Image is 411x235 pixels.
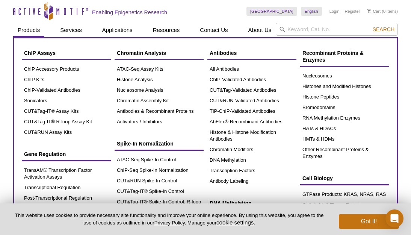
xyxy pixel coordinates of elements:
[24,50,56,56] span: ChIP Assays
[300,46,389,67] a: Recombinant Proteins & Enzymes
[207,106,296,117] a: TIP-ChIP-Validated Antibodies
[244,23,276,37] a: About Us
[22,46,111,60] a: ChIP Assays
[345,9,360,14] a: Register
[300,81,389,92] a: Histones and Modified Histones
[300,200,389,210] a: Cell, Acid, & Tissue Extracts
[22,147,111,161] a: Gene Regulation
[195,23,232,37] a: Contact Us
[341,7,343,16] li: |
[216,219,254,226] button: cookie settings
[115,136,204,151] a: Spike-In Normalization
[22,74,111,85] a: ChIP Kits
[22,85,111,96] a: ChIP-Validated Antibodies
[207,85,296,96] a: CUT&Tag-Validated Antibodies
[115,74,204,85] a: Histone Analysis
[115,165,204,176] a: ChIP-Seq Spike-In Normalization
[115,155,204,165] a: ATAC-Seq Spike-In Control
[210,200,251,206] span: DNA Methylation
[22,96,111,106] a: Sonicators
[367,9,371,13] img: Your Cart
[207,74,296,85] a: ChIP-Validated Antibodies
[302,175,333,181] span: Cell Biology
[207,96,296,106] a: CUT&RUN-Validated Antibodies
[13,23,44,37] a: Products
[300,113,389,123] a: RNA Methylation Enzymes
[367,9,381,14] a: Cart
[115,197,204,207] a: CUT&Tag-IT® Spike-In Control, R-loop
[207,127,296,144] a: Histone & Histone Modification Antibodies
[300,134,389,144] a: HMTs & HDMs
[22,127,111,138] a: CUT&RUN Assay Kits
[300,123,389,134] a: HATs & HDACs
[22,165,111,182] a: TransAM® Transcription Factor Activation Assays
[115,46,204,60] a: Chromatin Analysis
[98,23,137,37] a: Applications
[300,71,389,81] a: Nucleosomes
[367,7,398,16] li: (0 items)
[22,193,111,203] a: Post-Transcriptional Regulation
[115,64,204,74] a: ATAC-Seq Assay Kits
[148,23,184,37] a: Resources
[207,46,296,60] a: Antibodies
[207,155,296,165] a: DNA Methylation
[115,186,204,197] a: CUT&Tag-IT® Spike-In Control
[115,85,204,96] a: Nucleosome Analysis
[339,214,399,229] button: Got it!
[22,106,111,117] a: CUT&Tag-IT® Assay Kits
[300,92,389,102] a: Histone Peptides
[207,196,296,210] a: DNA Methylation
[302,50,364,63] span: Recombinant Proteins & Enzymes
[92,9,167,16] h2: Enabling Epigenetics Research
[24,151,66,157] span: Gene Regulation
[207,165,296,176] a: Transcription Factors
[117,50,166,56] span: Chromatin Analysis
[115,176,204,186] a: CUT&RUN Spike-In Control
[56,23,86,37] a: Services
[22,182,111,193] a: Transcriptional Regulation
[210,50,237,56] span: Antibodies
[385,209,403,227] div: Open Intercom Messenger
[22,117,111,127] a: CUT&Tag-IT® R-loop Assay Kit
[276,23,398,36] input: Keyword, Cat. No.
[207,64,296,74] a: All Antibodies
[117,141,174,147] span: Spike-In Normalization
[300,144,389,162] a: Other Recombinant Proteins & Enzymes
[12,212,326,226] p: This website uses cookies to provide necessary site functionality and improve your online experie...
[207,176,296,186] a: Antibody Labeling
[22,64,111,74] a: ChIP Accessory Products
[115,96,204,106] a: Chromatin Assembly Kit
[207,117,296,127] a: AbFlex® Recombinant Antibodies
[300,189,389,200] a: GTPase Products: KRAS, NRAS, RAS
[301,7,322,16] a: English
[370,26,397,33] button: Search
[207,144,296,155] a: Chromatin Modifiers
[115,117,204,127] a: Activators / Inhibitors
[154,220,185,226] a: Privacy Policy
[246,7,297,16] a: [GEOGRAPHIC_DATA]
[300,171,389,185] a: Cell Biology
[115,106,204,117] a: Antibodies & Recombinant Proteins
[300,102,389,113] a: Bromodomains
[373,26,394,32] span: Search
[329,9,340,14] a: Login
